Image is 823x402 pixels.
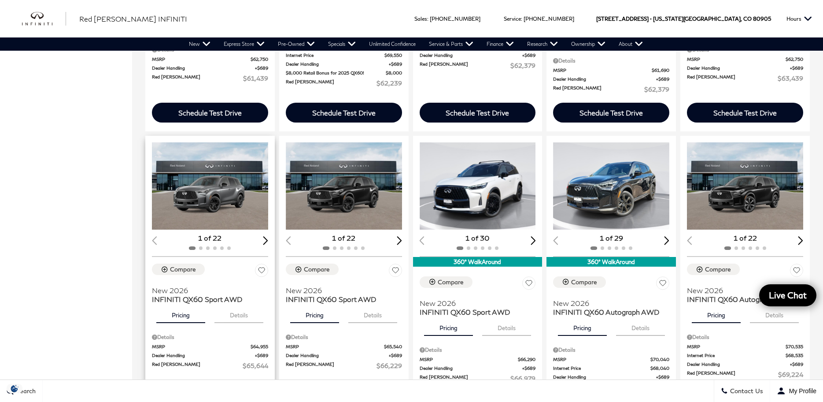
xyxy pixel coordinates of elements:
[386,70,402,76] span: $8,000
[420,374,536,383] a: Red [PERSON_NAME] $66,979
[152,142,268,230] div: 1 / 2
[553,76,656,82] span: Dealer Handling
[664,236,670,245] div: Next slide
[786,343,803,350] span: $70,535
[616,316,665,336] button: details tab
[522,52,535,59] span: $689
[286,52,402,59] a: Internet Price $69,550
[504,15,521,22] span: Service
[4,384,25,393] img: Opt-Out Icon
[420,103,536,123] div: Schedule Test Drive - INFINITI QX60 Luxe AWD
[420,52,536,59] a: Dealer Handling $689
[728,387,763,395] span: Contact Us
[759,284,816,306] a: Live Chat
[553,142,669,230] img: 2026 INFINITI QX60 Autograph AWD 1
[553,57,669,65] div: Pricing Details - INFINITI QX60 Luxe AWD
[152,361,268,370] a: Red [PERSON_NAME] $65,644
[553,365,669,372] a: Internet Price $68,040
[152,74,268,83] a: Red [PERSON_NAME] $61,439
[427,15,428,22] span: :
[424,316,473,336] button: pricing tab
[389,264,402,280] button: Save Vehicle
[312,108,376,117] div: Schedule Test Drive
[687,361,803,368] a: Dealer Handling $689
[687,103,803,123] div: Schedule Test Drive - INFINITI QX60 Luxe AWD
[182,37,217,51] a: New
[553,293,669,316] a: New 2026INFINITI QX60 Autograph AWD
[612,37,650,51] a: About
[152,56,251,63] span: MSRP
[650,365,669,372] span: $68,040
[420,293,536,316] a: New 2026INFINITI QX60 Sport AWD
[420,346,536,354] div: Pricing Details - INFINITI QX60 Sport AWD
[251,56,268,63] span: $62,750
[420,233,536,243] div: 1 of 30
[286,343,384,350] span: MSRP
[152,74,243,83] span: Red [PERSON_NAME]
[263,236,268,245] div: Next slide
[14,387,36,395] span: Search
[713,108,777,117] div: Schedule Test Drive
[243,361,268,370] span: $65,644
[553,76,669,82] a: Dealer Handling $689
[656,374,669,380] span: $689
[414,15,427,22] span: Sales
[430,15,480,22] a: [PHONE_NUMBER]
[156,304,205,323] button: pricing tab
[687,352,803,359] a: Internet Price $68,535
[152,333,268,341] div: Pricing Details - INFINITI QX60 Sport AWD
[553,103,669,123] div: Schedule Test Drive - INFINITI QX60 Luxe AWD
[286,352,402,359] a: Dealer Handling $689
[652,67,669,74] span: $61,690
[553,374,669,380] a: Dealer Handling $689
[786,352,803,359] span: $68,535
[170,265,196,273] div: Compare
[152,361,243,370] span: Red [PERSON_NAME]
[286,343,402,350] a: MSRP $65,540
[152,343,268,350] a: MSRP $64,955
[553,233,669,243] div: 1 of 29
[524,15,574,22] a: [PHONE_NUMBER]
[152,352,255,359] span: Dealer Handling
[397,236,402,245] div: Next slide
[786,56,803,63] span: $62,750
[565,37,612,51] a: Ownership
[553,308,663,316] span: INFINITI QX60 Autograph AWD
[413,257,543,267] div: 360° WalkAround
[79,15,187,23] span: Red [PERSON_NAME] INFINITI
[553,346,669,354] div: Pricing Details - INFINITI QX60 Autograph AWD
[687,370,803,379] a: Red [PERSON_NAME] $69,224
[553,67,669,74] a: MSRP $61,690
[152,142,268,230] img: 2026 INFINITI QX60 Sport AWD 1
[687,333,803,341] div: Pricing Details - INFINITI QX60 Autograph AWD
[446,108,509,117] div: Schedule Test Drive
[420,374,511,383] span: Red [PERSON_NAME]
[687,361,790,368] span: Dealer Handling
[778,74,803,83] span: $63,439
[286,352,389,359] span: Dealer Handling
[438,278,464,286] div: Compare
[389,61,402,67] span: $689
[286,361,402,370] a: Red [PERSON_NAME] $66,229
[596,15,771,22] a: [STREET_ADDRESS] • [US_STATE][GEOGRAPHIC_DATA], CO 80905
[687,56,803,63] a: MSRP $62,750
[520,37,565,51] a: Research
[510,374,535,383] span: $66,979
[531,236,536,245] div: Next slide
[518,356,535,363] span: $66,290
[286,361,376,370] span: Red [PERSON_NAME]
[286,333,402,341] div: Pricing Details - INFINITI QX60 Sport AWD
[152,103,268,123] div: Schedule Test Drive - INFINITI QX60 Luxe AWD
[286,142,402,230] div: 1 / 2
[770,380,823,402] button: Open user profile menu
[687,65,790,71] span: Dealer Handling
[255,264,268,280] button: Save Vehicle
[764,290,811,301] span: Live Chat
[644,85,669,94] span: $62,379
[521,15,522,22] span: :
[656,76,669,82] span: $689
[553,356,650,363] span: MSRP
[522,365,535,372] span: $689
[286,78,376,88] span: Red [PERSON_NAME]
[286,295,395,304] span: INFINITI QX60 Sport AWD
